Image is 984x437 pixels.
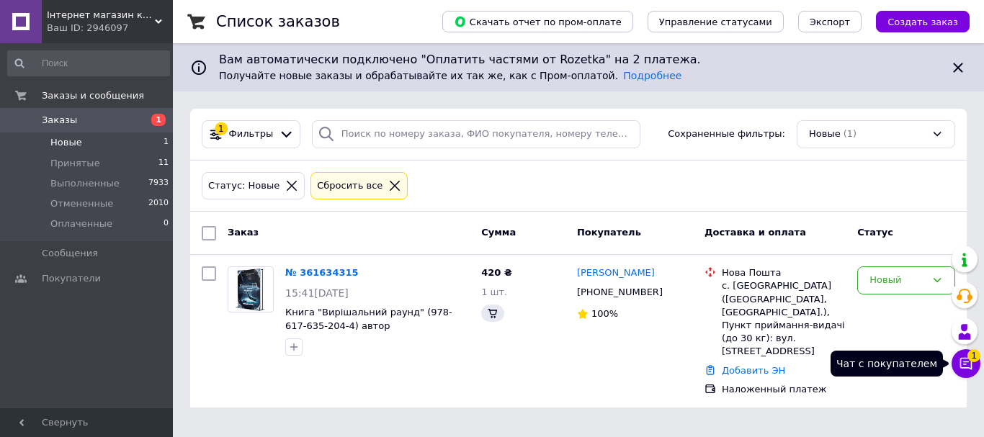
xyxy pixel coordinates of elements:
span: Доставка и оплата [705,227,806,238]
span: Сумма [481,227,516,238]
button: Создать заказ [876,11,970,32]
span: Вам автоматически подключено "Оплатить частями от Rozetka" на 2 платежа. [219,52,938,68]
div: [PHONE_NUMBER] [574,283,666,302]
img: Фото товару [236,267,265,312]
span: Управление статусами [659,17,772,27]
span: 420 ₴ [481,267,512,278]
span: 2010 [148,197,169,210]
span: 1 шт. [481,287,507,297]
span: (1) [844,128,856,139]
a: Книга "Вирішальний раунд" (978-617-635-204-4) автор [PERSON_NAME] [285,307,452,344]
div: Чат с покупателем [831,351,943,377]
span: Інтернет магазин книг book24 [47,9,155,22]
span: Заказы [42,114,77,127]
span: Статус [857,227,893,238]
div: Ваш ID: 2946097 [47,22,173,35]
span: Оплаченные [50,217,112,230]
span: Новые [809,127,841,141]
a: Создать заказ [862,16,970,27]
span: Заказ [228,227,259,238]
span: 0 [164,217,169,230]
button: Экспорт [798,11,862,32]
span: 1 [967,349,980,362]
span: 11 [158,157,169,170]
div: Сбросить все [314,179,385,194]
button: Чат с покупателем1 [952,349,980,378]
a: № 361634315 [285,267,359,278]
span: 1 [164,136,169,149]
button: Управление статусами [648,11,784,32]
a: [PERSON_NAME] [577,266,655,280]
div: Статус: Новые [205,179,282,194]
h1: Список заказов [216,13,340,30]
span: Получайте новые заказы и обрабатывайте их так же, как с Пром-оплатой. [219,70,681,81]
span: Скачать отчет по пром-оплате [454,15,622,28]
span: Новые [50,136,82,149]
span: 1 [151,114,166,126]
a: Подробнее [623,70,681,81]
span: Выполненные [50,177,120,190]
div: Нова Пошта [722,266,846,279]
span: Сохраненные фильтры: [668,127,785,141]
a: Фото товару [228,266,274,312]
span: 7933 [148,177,169,190]
span: Фильтры [229,127,274,141]
span: Принятые [50,157,100,170]
input: Поиск по номеру заказа, ФИО покупателя, номеру телефона, Email, номеру накладной [312,120,640,148]
span: Покупатель [577,227,641,238]
a: Добавить ЭН [722,365,785,376]
input: Поиск [7,50,170,76]
span: Экспорт [810,17,850,27]
button: Скачать отчет по пром-оплате [442,11,633,32]
div: Новый [869,273,926,288]
div: с. [GEOGRAPHIC_DATA] ([GEOGRAPHIC_DATA], [GEOGRAPHIC_DATA].), Пункт приймання-видачі (до 30 кг): ... [722,279,846,358]
span: 100% [591,308,618,319]
span: Покупатели [42,272,101,285]
div: 1 [215,122,228,135]
div: Наложенный платеж [722,383,846,396]
span: Заказы и сообщения [42,89,144,102]
span: Создать заказ [887,17,958,27]
span: Отмененные [50,197,113,210]
span: Сообщения [42,247,98,260]
span: 15:41[DATE] [285,287,349,299]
